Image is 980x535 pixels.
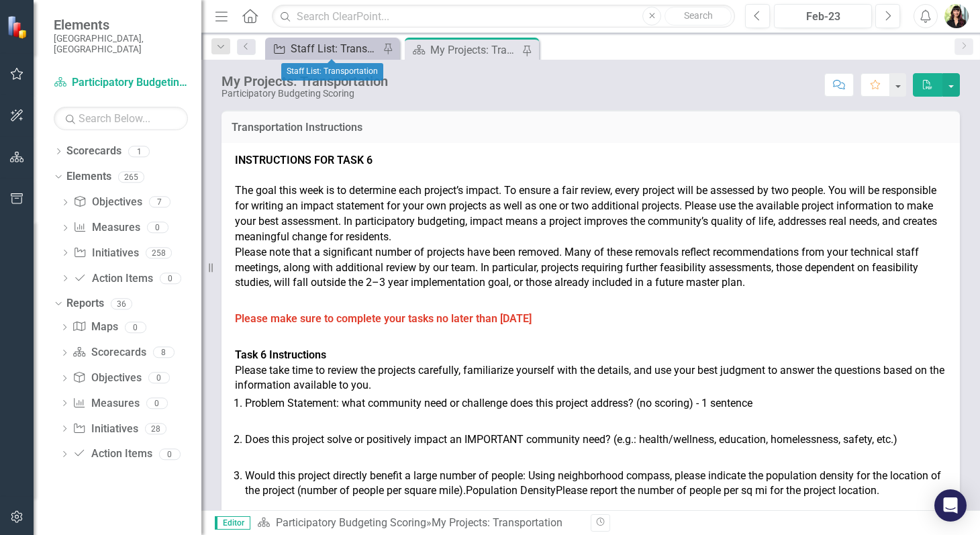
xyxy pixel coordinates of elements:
span: Does this project solve or positively impact an IMPORTANT community need? (e.g.: health/wellness,... [245,433,897,446]
a: Population Density [466,484,556,497]
a: Initiatives [72,422,138,437]
a: Scorecards [72,345,146,360]
div: 0 [148,373,170,384]
div: 7 [149,197,170,208]
a: Elements [66,169,111,185]
small: [GEOGRAPHIC_DATA], [GEOGRAPHIC_DATA] [54,33,188,55]
a: Initiatives [73,246,138,261]
div: 0 [160,273,181,284]
a: Objectives [73,195,142,210]
span: Please note that a significant number of projects have been removed. Many of these removals refle... [235,246,919,289]
span: Please make sure to complete your tasks no later than [DATE] [235,312,532,325]
a: Participatory Budgeting Scoring [276,516,426,529]
span: Task 6 Instructions [235,348,326,361]
a: Action Items [73,271,152,287]
span: Please take time to review the projects carefully, familiarize yourself with the details, and use... [235,364,944,392]
div: 0 [159,448,181,460]
div: 0 [125,322,146,333]
div: 258 [146,247,172,258]
a: Participatory Budgeting Scoring [54,75,188,91]
div: Staff List: Transportation [291,40,379,57]
span: Problem Statement: what community need or challenge does this project address? (no scoring) - 1 s... [245,397,752,409]
button: Feb-23 [774,4,872,28]
input: Search Below... [54,107,188,130]
a: Objectives [72,371,141,386]
div: 0 [147,222,168,234]
span: Search [684,10,713,21]
div: Staff List: Transportation [281,63,383,81]
a: Measures [73,220,140,236]
span: Elements [54,17,188,33]
a: Reports [66,296,104,311]
div: 0 [146,397,168,409]
div: 8 [153,347,175,358]
span: The goal this week is to determine each project’s impact. To ensure a fair review, every project ... [235,184,937,243]
a: Maps [72,320,117,335]
div: My Projects: Transportation [432,516,562,529]
button: Search [665,7,732,26]
div: 265 [118,171,144,183]
div: » [257,516,581,531]
a: Staff List: Transportation [268,40,379,57]
span: Editor [215,516,250,530]
a: Action Items [72,446,152,462]
div: Feb-23 [779,9,867,25]
span: INSTRUCTIONS FOR TASK 6 [235,154,373,166]
img: ClearPoint Strategy [7,15,30,39]
div: Participatory Budgeting Scoring [222,89,388,99]
a: Scorecards [66,144,121,159]
h3: Transportation Instructions [232,121,950,134]
a: Measures [72,396,139,411]
div: 28 [145,423,166,434]
div: My Projects: Transportation [222,74,388,89]
span: Would this project directly benefit a large number of people: Using neighborhood compass, please ... [245,469,941,497]
img: Amanda Connell [944,4,969,28]
div: My Projects: Transportation [430,42,519,58]
input: Search ClearPoint... [272,5,735,28]
div: 1 [128,146,150,157]
div: Open Intercom Messenger [934,489,967,522]
div: 36 [111,298,132,309]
